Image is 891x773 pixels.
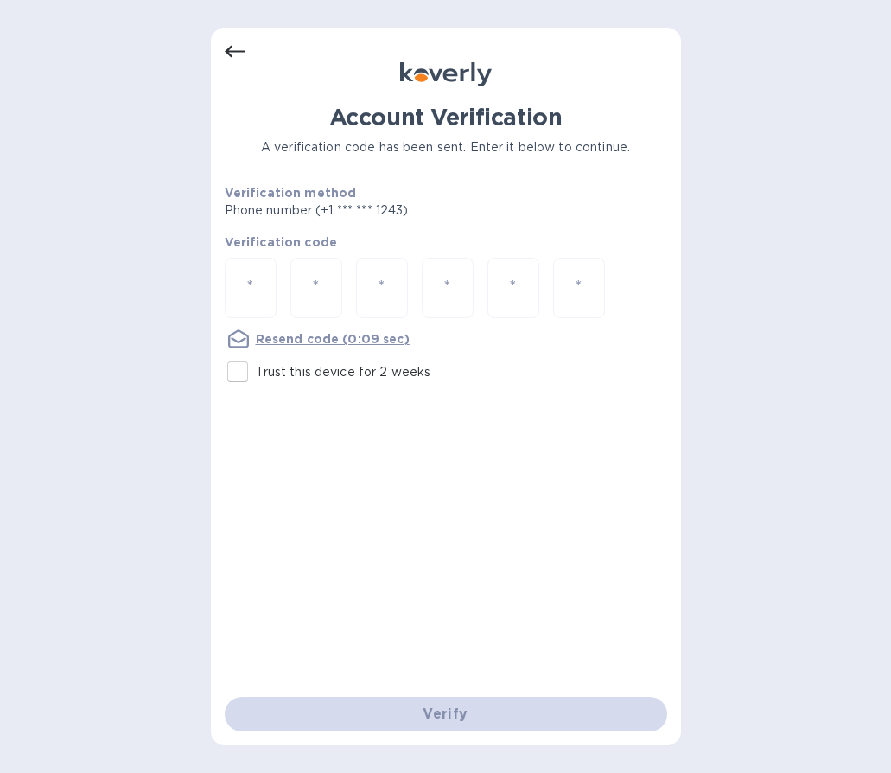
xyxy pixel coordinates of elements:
p: Trust this device for 2 weeks [256,363,431,381]
p: A verification code has been sent. Enter it below to continue. [225,138,667,157]
h1: Account Verification [225,104,667,131]
u: Resend code (0:09 sec) [256,332,410,346]
b: Verification method [225,186,357,200]
p: Phone number (+1 *** *** 1243) [225,201,541,220]
p: Verification code [225,233,667,251]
